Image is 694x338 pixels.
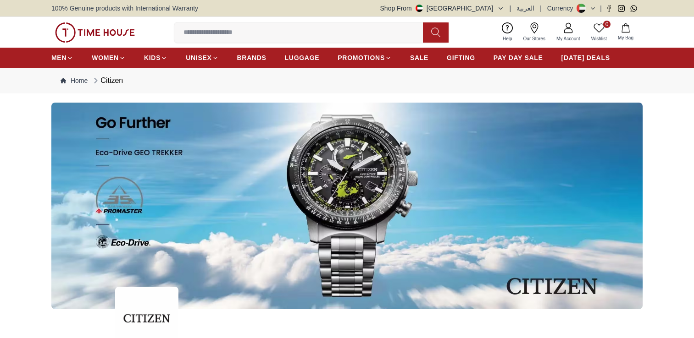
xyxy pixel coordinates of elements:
span: KIDS [144,53,161,62]
span: My Account [553,35,584,42]
span: Wishlist [588,35,611,42]
a: GIFTING [447,49,475,66]
span: | [540,4,542,13]
button: Shop From[GEOGRAPHIC_DATA] [380,4,504,13]
a: MEN [51,49,73,66]
button: العربية [516,4,534,13]
img: ... [51,103,643,309]
a: KIDS [144,49,167,66]
span: SALE [410,53,428,62]
img: ... [55,22,135,43]
a: PROMOTIONS [338,49,392,66]
span: My Bag [614,34,637,41]
span: | [510,4,511,13]
div: Currency [547,4,577,13]
span: LUGGAGE [285,53,320,62]
span: Help [499,35,516,42]
span: GIFTING [447,53,475,62]
span: WOMEN [92,53,119,62]
a: LUGGAGE [285,49,320,66]
span: Our Stores [520,35,549,42]
a: Home [61,76,88,85]
a: UNISEX [186,49,218,66]
a: 0Wishlist [586,21,612,44]
span: BRANDS [237,53,266,62]
a: [DATE] DEALS [561,49,610,66]
a: Our Stores [518,21,551,44]
div: Citizen [91,75,123,86]
span: PROMOTIONS [338,53,385,62]
a: PAY DAY SALE [494,49,543,66]
span: 100% Genuine products with International Warranty [51,4,198,13]
span: [DATE] DEALS [561,53,610,62]
img: United Arab Emirates [416,5,423,12]
a: Instagram [618,5,625,12]
span: | [600,4,602,13]
span: 0 [603,21,611,28]
nav: Breadcrumb [51,68,643,93]
a: WOMEN [92,49,126,66]
span: PAY DAY SALE [494,53,543,62]
a: SALE [410,49,428,66]
span: MEN [51,53,67,62]
a: BRANDS [237,49,266,66]
span: UNISEX [186,53,211,62]
a: Help [497,21,518,44]
a: Whatsapp [630,5,637,12]
button: My Bag [612,22,639,43]
a: Facebook [605,5,612,12]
